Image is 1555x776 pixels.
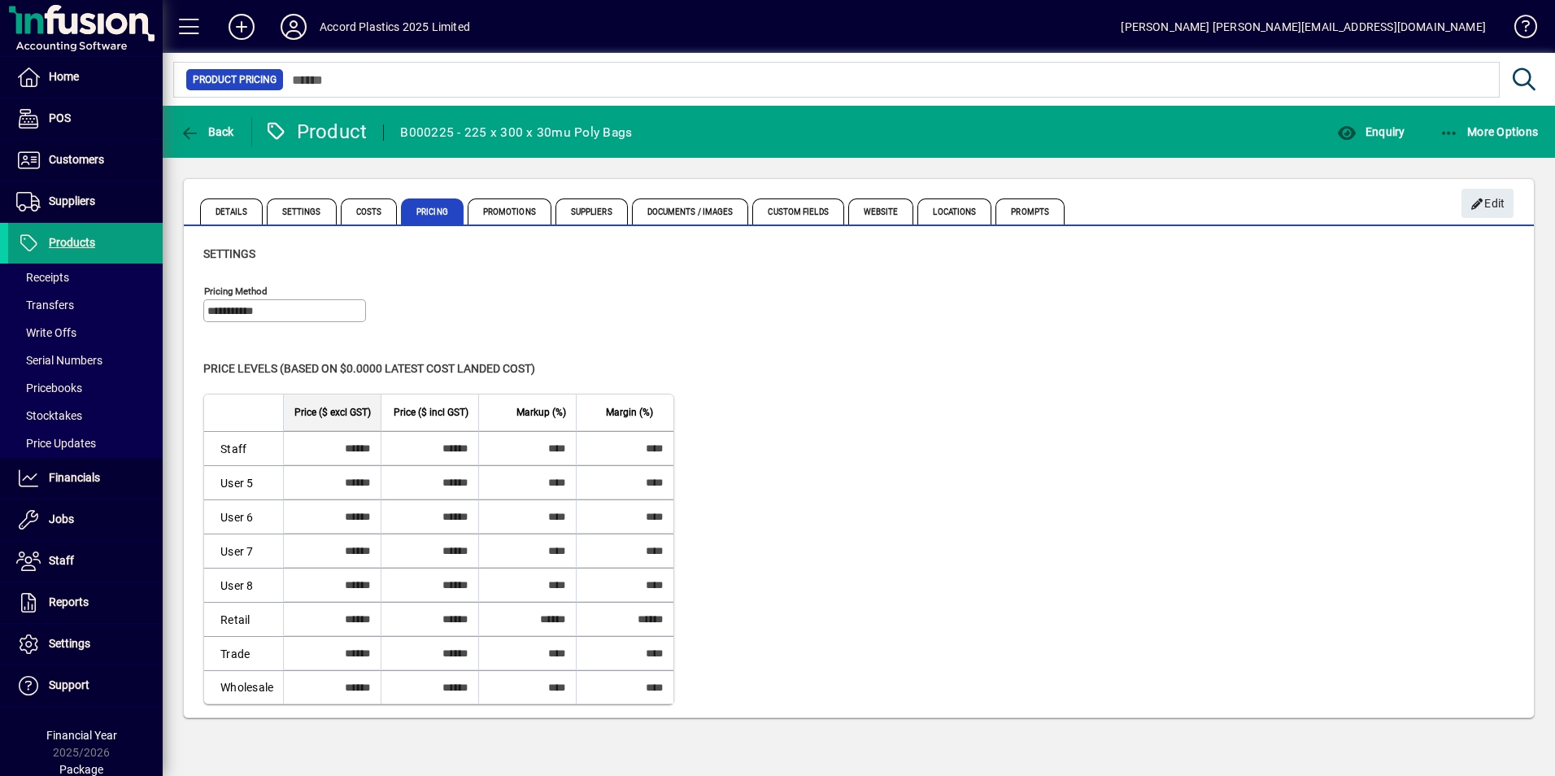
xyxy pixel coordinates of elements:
[8,458,163,499] a: Financials
[995,198,1065,225] span: Prompts
[203,247,255,260] span: Settings
[401,198,464,225] span: Pricing
[203,362,535,375] span: Price levels (based on $0.0000 Latest cost landed cost)
[8,429,163,457] a: Price Updates
[8,402,163,429] a: Stocktakes
[341,198,398,225] span: Costs
[8,319,163,347] a: Write Offs
[204,286,268,297] mat-label: Pricing method
[1461,189,1514,218] button: Edit
[1502,3,1535,56] a: Knowledge Base
[163,117,252,146] app-page-header-button: Back
[16,437,96,450] span: Price Updates
[8,140,163,181] a: Customers
[606,403,653,421] span: Margin (%)
[400,120,632,146] div: B000225 - 225 x 300 x 30mu Poly Bags
[1440,125,1539,138] span: More Options
[204,636,283,670] td: Trade
[16,409,82,422] span: Stocktakes
[8,98,163,139] a: POS
[204,602,283,636] td: Retail
[8,499,163,540] a: Jobs
[216,12,268,41] button: Add
[8,582,163,623] a: Reports
[200,198,263,225] span: Details
[1435,117,1543,146] button: More Options
[294,403,371,421] span: Price ($ excl GST)
[204,568,283,602] td: User 8
[204,499,283,534] td: User 6
[752,198,843,225] span: Custom Fields
[49,111,71,124] span: POS
[16,271,69,284] span: Receipts
[268,12,320,41] button: Profile
[204,431,283,465] td: Staff
[49,512,74,525] span: Jobs
[267,198,337,225] span: Settings
[49,554,74,567] span: Staff
[8,291,163,319] a: Transfers
[180,125,234,138] span: Back
[176,117,238,146] button: Back
[1337,125,1405,138] span: Enquiry
[8,624,163,665] a: Settings
[204,465,283,499] td: User 5
[8,57,163,98] a: Home
[193,72,277,88] span: Product Pricing
[49,194,95,207] span: Suppliers
[8,264,163,291] a: Receipts
[1470,190,1505,217] span: Edit
[49,70,79,83] span: Home
[516,403,566,421] span: Markup (%)
[1121,14,1486,40] div: [PERSON_NAME] [PERSON_NAME][EMAIL_ADDRESS][DOMAIN_NAME]
[204,534,283,568] td: User 7
[16,381,82,395] span: Pricebooks
[8,181,163,222] a: Suppliers
[917,198,991,225] span: Locations
[848,198,914,225] span: Website
[46,729,117,742] span: Financial Year
[16,299,74,312] span: Transfers
[8,541,163,582] a: Staff
[8,347,163,374] a: Serial Numbers
[8,374,163,402] a: Pricebooks
[49,236,95,249] span: Products
[632,198,749,225] span: Documents / Images
[555,198,628,225] span: Suppliers
[49,678,89,691] span: Support
[204,670,283,704] td: Wholesale
[468,198,551,225] span: Promotions
[49,637,90,650] span: Settings
[49,471,100,484] span: Financials
[49,595,89,608] span: Reports
[1333,117,1409,146] button: Enquiry
[394,403,468,421] span: Price ($ incl GST)
[8,665,163,706] a: Support
[320,14,470,40] div: Accord Plastics 2025 Limited
[16,354,102,367] span: Serial Numbers
[16,326,76,339] span: Write Offs
[59,763,103,776] span: Package
[49,153,104,166] span: Customers
[264,119,368,145] div: Product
